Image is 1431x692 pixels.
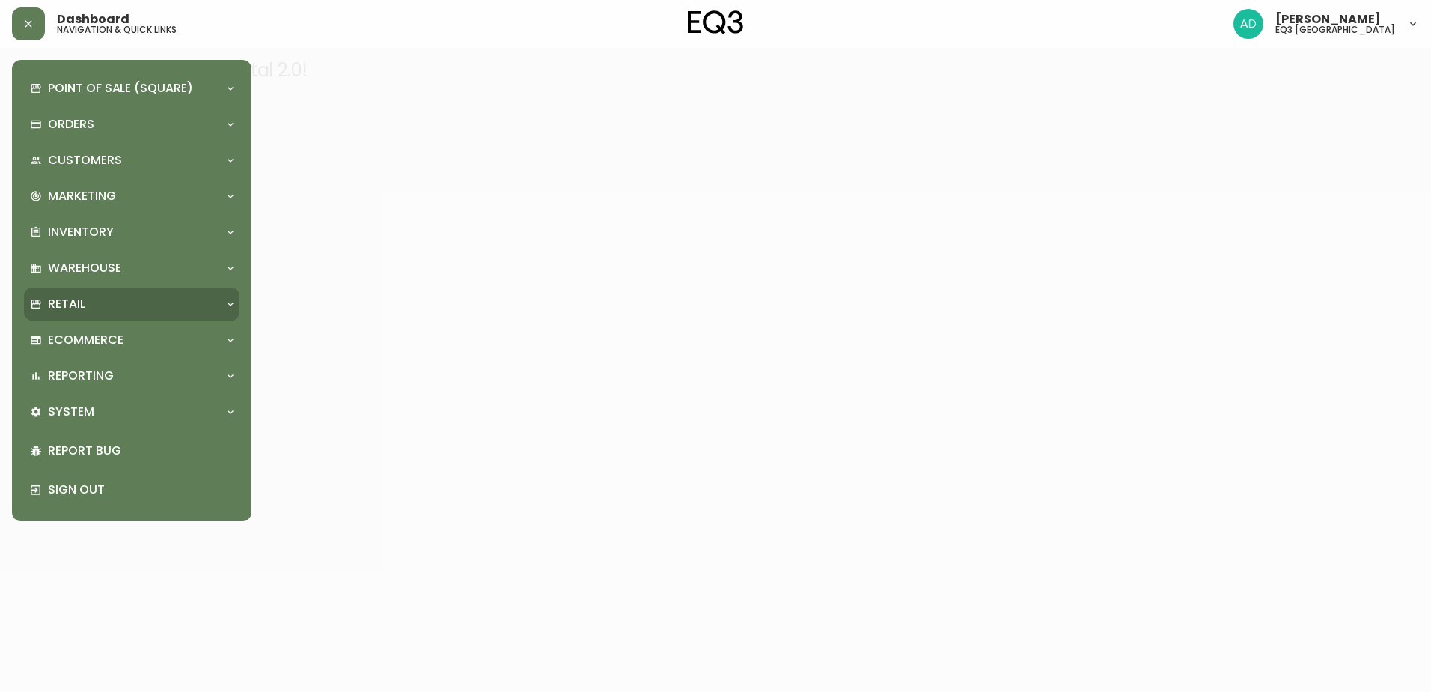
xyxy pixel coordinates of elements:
[24,288,239,321] div: Retail
[48,296,85,312] p: Retail
[24,470,239,509] div: Sign Out
[688,10,743,34] img: logo
[48,260,121,276] p: Warehouse
[48,80,193,97] p: Point of Sale (Square)
[1275,25,1395,34] h5: eq3 [GEOGRAPHIC_DATA]
[24,144,239,177] div: Customers
[48,368,114,384] p: Reporting
[24,180,239,213] div: Marketing
[48,224,114,240] p: Inventory
[24,108,239,141] div: Orders
[24,395,239,428] div: System
[48,152,122,169] p: Customers
[57,13,129,25] span: Dashboard
[48,404,94,420] p: System
[48,482,234,498] p: Sign Out
[57,25,177,34] h5: navigation & quick links
[1233,9,1263,39] img: 308eed972967e97254d70fe596219f44
[48,443,234,459] p: Report Bug
[48,332,123,348] p: Ecommerce
[24,216,239,249] div: Inventory
[24,252,239,285] div: Warehouse
[24,72,239,105] div: Point of Sale (Square)
[24,359,239,392] div: Reporting
[24,431,239,470] div: Report Bug
[48,116,94,133] p: Orders
[24,324,239,356] div: Ecommerce
[48,188,116,204] p: Marketing
[1275,13,1381,25] span: [PERSON_NAME]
